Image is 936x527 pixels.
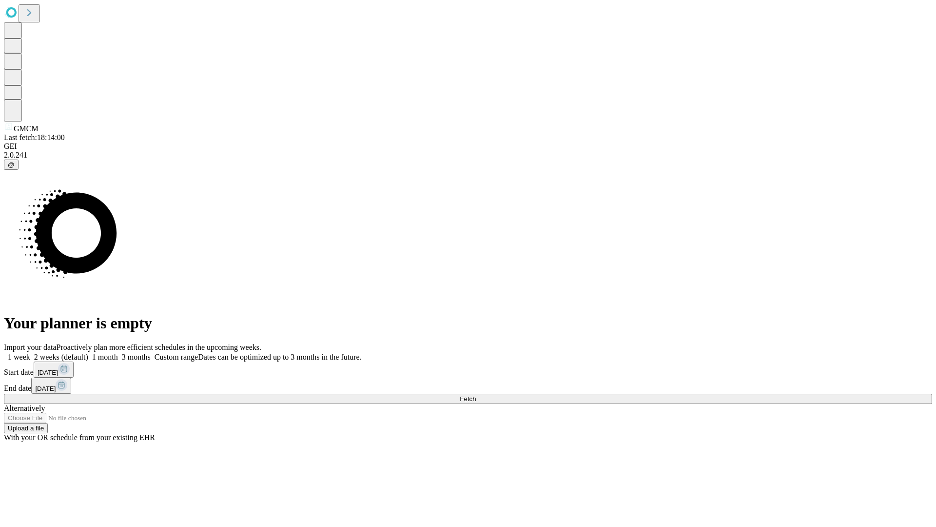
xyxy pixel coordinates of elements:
[4,142,932,151] div: GEI
[4,404,45,412] span: Alternatively
[8,353,30,361] span: 1 week
[4,423,48,433] button: Upload a file
[34,353,88,361] span: 2 weeks (default)
[57,343,261,351] span: Proactively plan more efficient schedules in the upcoming weeks.
[4,160,19,170] button: @
[8,161,15,168] span: @
[4,378,932,394] div: End date
[4,394,932,404] button: Fetch
[4,151,932,160] div: 2.0.241
[460,395,476,403] span: Fetch
[35,385,56,392] span: [DATE]
[14,124,39,133] span: GMCM
[92,353,118,361] span: 1 month
[122,353,151,361] span: 3 months
[31,378,71,394] button: [DATE]
[4,314,932,332] h1: Your planner is empty
[38,369,58,376] span: [DATE]
[198,353,361,361] span: Dates can be optimized up to 3 months in the future.
[4,433,155,442] span: With your OR schedule from your existing EHR
[155,353,198,361] span: Custom range
[34,362,74,378] button: [DATE]
[4,362,932,378] div: Start date
[4,343,57,351] span: Import your data
[4,133,65,142] span: Last fetch: 18:14:00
